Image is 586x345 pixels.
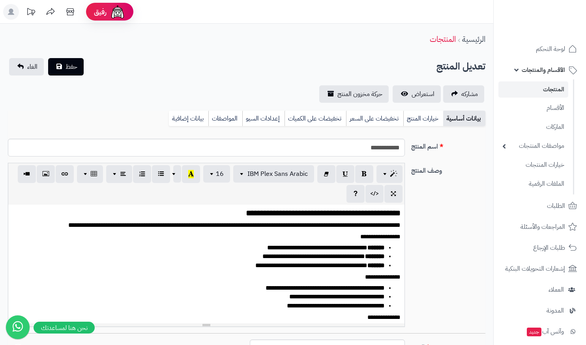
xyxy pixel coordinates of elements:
a: وآتس آبجديد [498,322,581,341]
span: الطلبات [547,200,565,211]
span: العملاء [549,284,564,295]
button: IBM Plex Sans Arabic [233,165,314,183]
span: رفيق [94,7,107,17]
span: IBM Plex Sans Arabic [247,169,308,179]
span: الغاء [27,62,37,72]
span: وآتس آب [526,326,564,337]
span: جديد [527,328,541,336]
span: حفظ [66,62,77,72]
label: وصف المنتج [408,163,489,175]
a: تخفيضات على السعر [346,111,403,126]
a: استعراض [393,85,441,103]
h2: تعديل المنتج [436,58,485,75]
a: بيانات أساسية [443,111,485,126]
a: حركة مخزون المنتج [319,85,389,103]
a: مشاركه [443,85,484,103]
img: logo-2.png [532,19,579,36]
a: المنتجات [430,33,456,45]
span: حركة مخزون المنتج [337,89,382,99]
a: الأقسام [498,100,568,117]
a: المدونة [498,301,581,320]
button: 16 [203,165,230,183]
a: الرئيسية [462,33,485,45]
span: إشعارات التحويلات البنكية [505,263,565,274]
span: طلبات الإرجاع [533,242,565,253]
span: المراجعات والأسئلة [520,221,565,232]
a: الملفات الرقمية [498,175,568,192]
a: الماركات [498,119,568,136]
a: تحديثات المنصة [21,4,41,22]
a: تخفيضات على الكميات [285,111,346,126]
a: المواصفات [208,111,242,126]
span: استعراض [412,89,434,99]
a: الطلبات [498,196,581,215]
span: 16 [216,169,224,179]
label: اسم المنتج [408,139,489,151]
span: الأقسام والمنتجات [522,64,565,75]
a: خيارات المنتجات [498,156,568,173]
a: الغاء [9,58,44,75]
a: مواصفات المنتجات [498,138,568,155]
img: ai-face.png [110,4,125,20]
a: إعدادات السيو [242,111,285,126]
a: المراجعات والأسئلة [498,217,581,236]
span: المدونة [547,305,564,316]
a: إشعارات التحويلات البنكية [498,259,581,278]
a: العملاء [498,280,581,299]
span: مشاركه [461,89,478,99]
button: حفظ [48,58,84,75]
a: بيانات إضافية [169,111,208,126]
a: لوحة التحكم [498,40,581,58]
a: المنتجات [498,81,568,98]
a: طلبات الإرجاع [498,238,581,257]
a: خيارات المنتج [403,111,443,126]
span: لوحة التحكم [536,43,565,55]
